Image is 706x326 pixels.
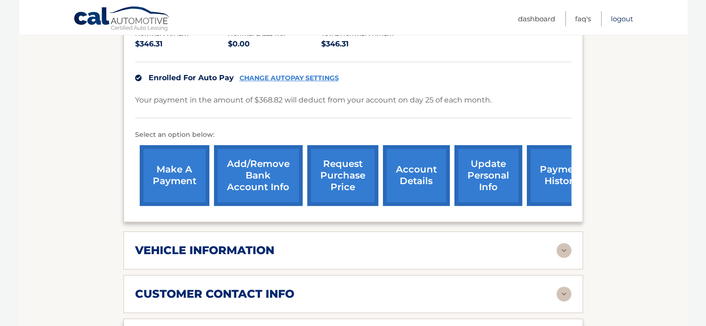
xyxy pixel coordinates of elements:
img: accordion-rest.svg [557,287,571,301]
a: Cal Automotive [73,6,171,33]
span: Enrolled For Auto Pay [149,73,234,82]
a: update personal info [454,145,522,206]
a: Logout [611,11,633,26]
a: request purchase price [307,145,378,206]
a: make a payment [140,145,209,206]
img: check.svg [135,75,142,81]
p: Select an option below: [135,129,571,141]
p: $0.00 [228,38,321,51]
a: payment history [527,145,596,206]
h2: vehicle information [135,243,274,257]
a: CHANGE AUTOPAY SETTINGS [240,74,339,82]
a: account details [383,145,450,206]
h2: customer contact info [135,287,294,301]
img: accordion-rest.svg [557,243,571,258]
p: $346.31 [135,38,228,51]
a: Dashboard [518,11,555,26]
p: $346.31 [321,38,415,51]
a: Add/Remove bank account info [214,145,303,206]
p: Your payment in the amount of $368.82 will deduct from your account on day 25 of each month. [135,94,492,107]
a: FAQ's [575,11,591,26]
